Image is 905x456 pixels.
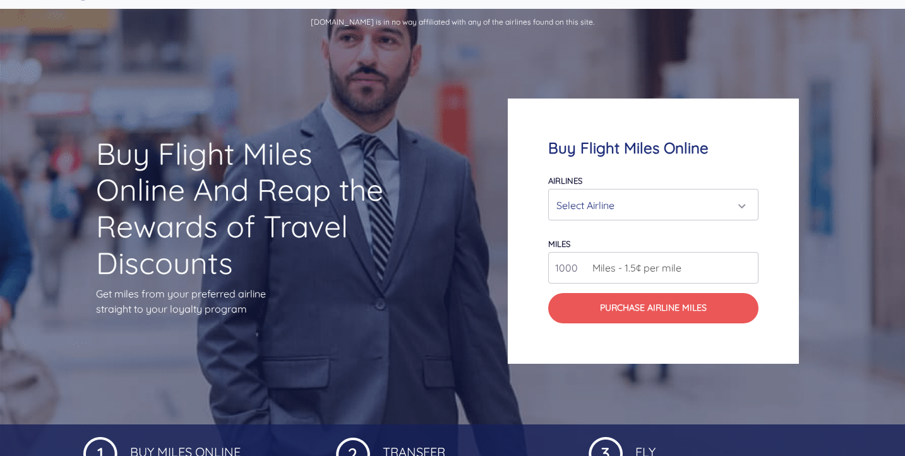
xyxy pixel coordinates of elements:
span: Miles - 1.5¢ per mile [586,260,681,275]
label: Airlines [548,176,582,186]
button: Purchase Airline Miles [548,293,758,323]
button: Select Airline [548,189,758,220]
h4: Buy Flight Miles Online [548,139,758,157]
div: Select Airline [556,193,743,217]
h1: Buy Flight Miles Online And Reap the Rewards of Travel Discounts [96,136,397,281]
p: Get miles from your preferred airline straight to your loyalty program [96,286,397,316]
label: miles [548,239,570,249]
